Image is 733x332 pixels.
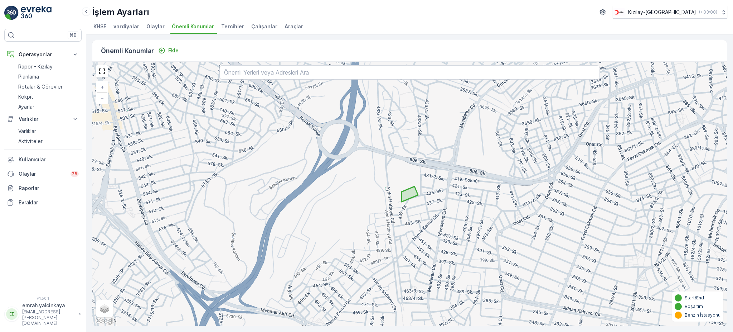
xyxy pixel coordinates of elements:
a: Rapor - Kızılay [15,62,82,72]
button: Kızılay-[GEOGRAPHIC_DATA](+03:00) [613,6,727,19]
a: Uzaklaştır [97,93,107,103]
p: emrah.yalcinkaya [22,302,75,309]
span: vardiyalar [113,23,139,30]
p: Ekle [168,47,179,54]
span: v 1.50.1 [4,296,82,300]
p: Planlama [18,73,39,80]
a: Raporlar [4,181,82,195]
p: Evraklar [19,199,79,206]
button: Varlıklar [4,112,82,126]
a: Bu bölgeyi Google Haritalar'da açın (yeni pencerede açılır) [94,317,118,326]
p: Varlıklar [18,128,36,135]
a: Varlıklar [15,126,82,136]
p: İşlem Ayarları [92,6,149,18]
p: Aktiviteler [18,138,43,145]
p: Rotalar & Görevler [18,83,63,90]
img: logo [4,6,19,20]
p: ⌘B [69,32,77,38]
span: Tercihler [221,23,244,30]
p: Ayarlar [18,103,34,110]
p: ( +03:00 ) [699,9,717,15]
img: k%C4%B1z%C4%B1lay_jywRncg.png [613,8,625,16]
p: Kullanıcılar [19,156,79,163]
input: Önemli Yerleri veya Adresleri Ara [219,65,600,80]
a: Planlama [15,72,82,82]
p: Kızılay-[GEOGRAPHIC_DATA] [628,9,696,16]
span: + [101,84,104,90]
a: Yakınlaştır [97,82,107,93]
a: Evraklar [4,195,82,210]
a: Rotalar & Görevler [15,82,82,92]
a: Olaylar25 [4,167,82,181]
p: 25 [72,171,77,177]
p: Start/End [685,295,704,301]
a: Aktiviteler [15,136,82,146]
img: Google [94,317,118,326]
span: Araçlar [285,23,303,30]
span: Olaylar [146,23,165,30]
button: Ekle [155,46,181,55]
p: Varlıklar [19,115,67,123]
div: EE [6,308,18,320]
span: KHSE [93,23,106,30]
p: Benzin İstasyonu [685,312,720,318]
p: [EMAIL_ADDRESS][PERSON_NAME][DOMAIN_NAME] [22,309,75,326]
button: EEemrah.yalcinkaya[EMAIL_ADDRESS][PERSON_NAME][DOMAIN_NAME] [4,302,82,326]
a: Kokpit [15,92,82,102]
p: Olaylar [19,170,66,177]
span: Önemli Konumlar [172,23,214,30]
a: Layers [97,301,112,317]
a: Kullanıcılar [4,152,82,167]
p: Raporlar [19,185,79,192]
img: logo_light-DOdMpM7g.png [21,6,52,20]
span: − [101,95,104,101]
p: Operasyonlar [19,51,67,58]
p: Boşaltım [685,304,703,309]
a: View Fullscreen [97,66,107,77]
p: Rapor - Kızılay [18,63,53,70]
p: Kokpit [18,93,33,100]
p: Önemli Konumlar [101,46,154,56]
span: Çalışanlar [251,23,277,30]
a: Ayarlar [15,102,82,112]
button: Operasyonlar [4,47,82,62]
